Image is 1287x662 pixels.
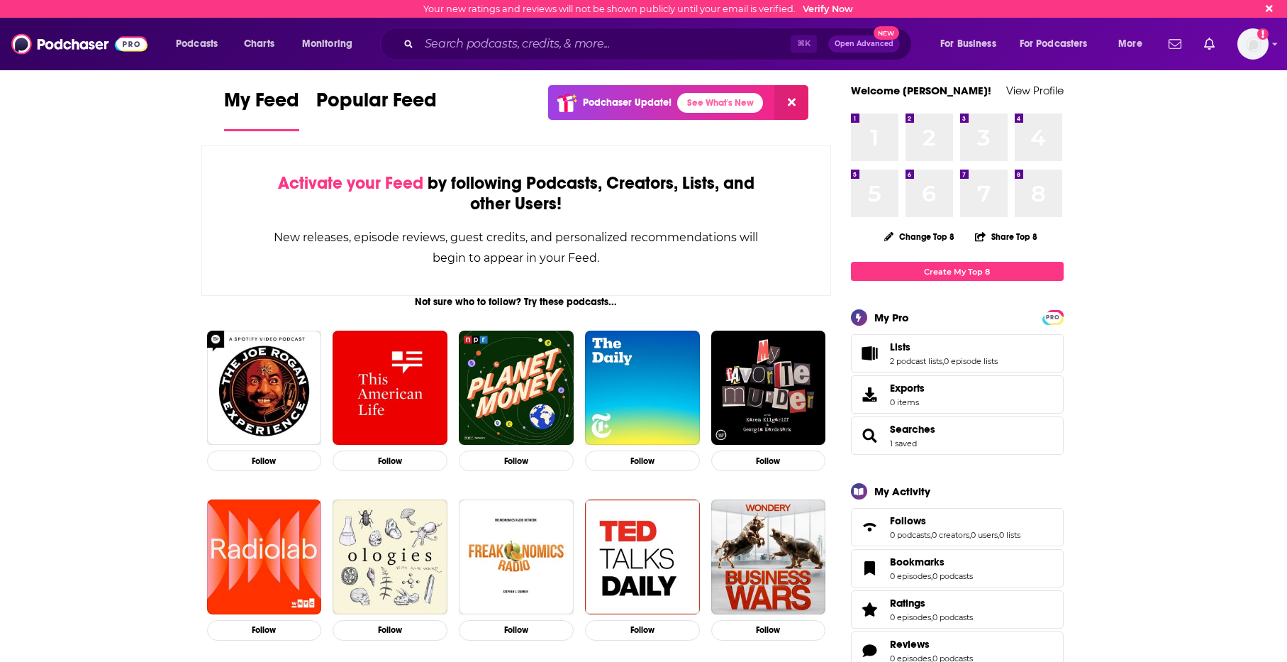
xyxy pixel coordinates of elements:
[235,33,283,55] a: Charts
[207,331,322,446] img: The Joe Rogan Experience
[971,530,998,540] a: 0 users
[890,571,931,581] a: 0 episodes
[791,35,817,53] span: ⌘ K
[890,597,973,609] a: Ratings
[851,375,1064,414] a: Exports
[890,514,926,527] span: Follows
[932,612,973,622] a: 0 podcasts
[851,416,1064,455] span: Searches
[932,530,969,540] a: 0 creators
[273,227,760,268] div: New releases, episode reviews, guest credits, and personalized recommendations will begin to appe...
[1237,28,1269,60] img: User Profile
[856,641,884,661] a: Reviews
[1006,84,1064,97] a: View Profile
[940,34,996,54] span: For Business
[333,451,447,471] button: Follow
[1044,311,1062,322] a: PRO
[890,423,935,436] a: Searches
[585,331,700,446] img: The Daily
[459,331,574,446] img: Planet Money
[942,356,944,366] span: ,
[585,500,700,614] img: TED Talks Daily
[333,500,447,614] img: Ologies with Alie Ward
[890,397,925,407] span: 0 items
[677,93,763,113] a: See What's New
[419,33,791,55] input: Search podcasts, credits, & more...
[11,31,147,57] a: Podchaser - Follow, Share and Rate Podcasts
[930,33,1014,55] button: open menu
[394,28,925,60] div: Search podcasts, credits, & more...
[998,530,999,540] span: ,
[890,382,925,395] span: Exports
[1198,32,1220,56] a: Show notifications dropdown
[459,451,574,471] button: Follow
[890,438,917,448] a: 1 saved
[930,530,932,540] span: ,
[201,296,832,308] div: Not sure who to follow? Try these podcasts...
[890,597,925,609] span: Ratings
[585,620,700,641] button: Follow
[711,500,826,614] img: Business Wars
[874,311,909,324] div: My Pro
[711,331,826,446] img: My Favorite Murder with Karen Kilgariff and Georgia Hardstark
[316,88,437,121] span: Popular Feed
[828,35,900,53] button: Open AdvancedNew
[890,341,998,353] a: Lists
[874,485,930,498] div: My Activity
[931,571,932,581] span: ,
[932,571,973,581] a: 0 podcasts
[969,530,971,540] span: ,
[890,341,910,353] span: Lists
[711,451,826,471] button: Follow
[851,84,991,97] a: Welcome [PERSON_NAME]!
[1108,33,1160,55] button: open menu
[890,556,945,568] span: Bookmarks
[333,331,447,446] img: This American Life
[459,500,574,614] img: Freakonomics Radio
[999,530,1020,540] a: 0 lists
[1163,32,1187,56] a: Show notifications dropdown
[278,172,423,194] span: Activate your Feed
[890,530,930,540] a: 0 podcasts
[224,88,299,121] span: My Feed
[856,558,884,578] a: Bookmarks
[1257,28,1269,40] svg: Email not verified
[1237,28,1269,60] button: Show profile menu
[316,88,437,131] a: Popular Feed
[851,508,1064,546] span: Follows
[207,451,322,471] button: Follow
[974,223,1038,250] button: Share Top 8
[1237,28,1269,60] span: Logged in as celadonmarketing
[585,451,700,471] button: Follow
[224,88,299,131] a: My Feed
[1020,34,1088,54] span: For Podcasters
[944,356,998,366] a: 0 episode lists
[835,40,893,48] span: Open Advanced
[876,228,964,246] button: Change Top 8
[583,96,672,109] p: Podchaser Update!
[1010,33,1108,55] button: open menu
[176,34,218,54] span: Podcasts
[851,334,1064,373] span: Lists
[851,549,1064,587] span: Bookmarks
[1044,312,1062,323] span: PRO
[459,620,574,641] button: Follow
[890,556,973,568] a: Bookmarks
[207,500,322,614] img: Radiolab
[931,612,932,622] span: ,
[423,4,853,14] div: Your new ratings and reviews will not be shown publicly until your email is verified.
[333,620,447,641] button: Follow
[856,426,884,446] a: Searches
[856,343,884,363] a: Lists
[856,600,884,619] a: Ratings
